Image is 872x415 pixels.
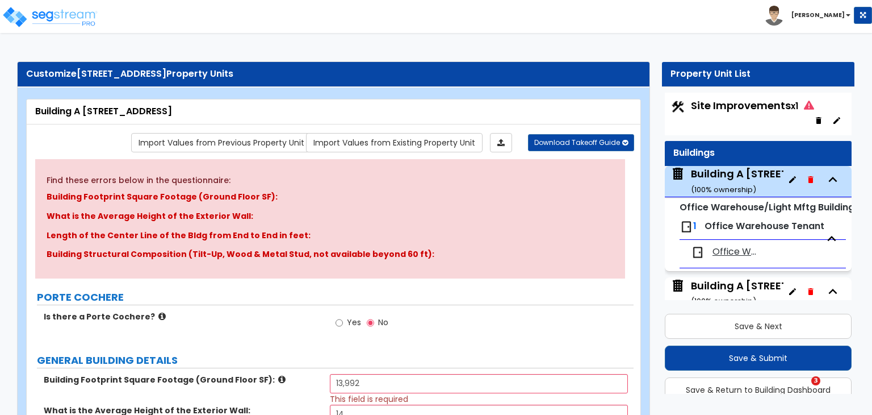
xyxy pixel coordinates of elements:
[528,134,634,151] button: Download Takeoff Guide
[791,100,798,112] small: x1
[670,68,846,81] div: Property Unit List
[693,219,697,233] span: 1
[788,376,815,404] iframe: Intercom live chat
[44,374,321,385] label: Building Footprint Square Footage (Ground Floor SF):
[131,133,312,152] a: Import the dynamic attribute values from previous properties.
[47,176,614,185] h5: Find these errors below in the questionnaire:
[2,6,98,28] img: logo_pro_r.png
[680,220,693,234] img: door.png
[37,353,634,368] label: GENERAL BUILDING DETAILS
[44,311,321,322] label: Is there a Porte Cochere?
[691,184,756,195] small: ( 100 % ownership)
[35,105,632,118] div: Building A [STREET_ADDRESS]
[691,167,848,196] div: Building A [STREET_ADDRESS]
[278,375,286,384] i: click for more info!
[673,147,843,160] div: Buildings
[367,317,374,329] input: No
[791,11,845,19] b: [PERSON_NAME]
[47,190,614,204] p: Building Footprint Square Footage (Ground Floor SF):
[330,393,408,405] span: This field is required
[811,376,820,385] span: 3
[691,98,814,113] span: Site Improvements
[691,246,705,259] img: door.png
[670,279,685,293] img: building.svg
[347,317,361,328] span: Yes
[306,133,483,152] a: Import the dynamic attribute values from existing properties.
[336,317,343,329] input: Yes
[665,346,852,371] button: Save & Submit
[691,296,756,306] small: ( 100 % ownership)
[670,279,783,308] span: Building A 6210-6248 Westline Drive
[712,246,761,259] span: Office Warehouse Tenant
[37,290,634,305] label: PORTE COCHERE
[47,248,614,262] p: Building Structural Composition (Tilt-Up, Wood & Metal Stud, not available beyond 60 ft):
[47,229,614,243] p: Length of the Center Line of the Bldg from End to End in feet:
[691,279,848,308] div: Building A [STREET_ADDRESS]
[670,167,685,181] img: building.svg
[764,6,784,26] img: avatar.png
[26,68,641,81] div: Customize Property Units
[378,317,388,328] span: No
[47,210,614,223] p: What is the Average Height of the Exterior Wall:
[670,167,783,196] span: Building A 6210-6248 Westline Drive
[665,314,852,339] button: Save & Next
[490,133,512,152] a: Import the dynamic attributes value through Excel sheet
[680,201,854,214] small: Office Warehouse/Light Mftg Building
[534,138,620,147] span: Download Takeoff Guide
[77,67,166,80] span: [STREET_ADDRESS]
[158,312,166,321] i: click for more info!
[670,99,685,114] img: Construction.png
[705,219,824,233] span: Office Warehouse Tenant
[665,377,852,402] button: Save & Return to Building Dashboard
